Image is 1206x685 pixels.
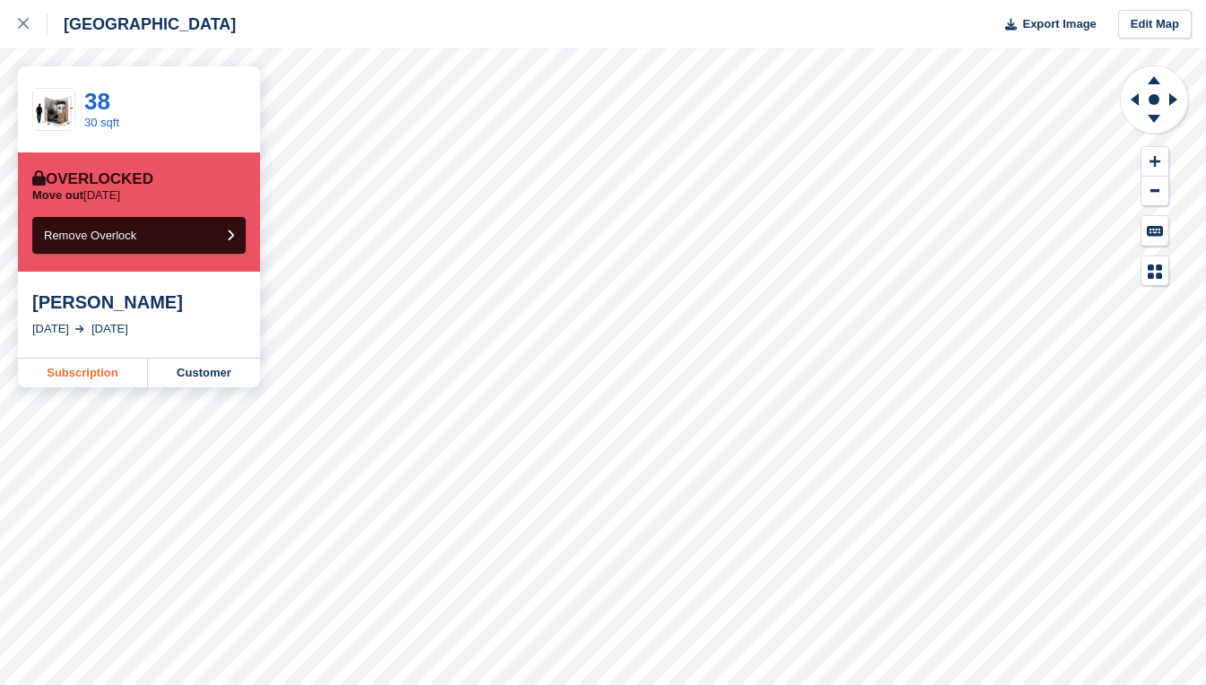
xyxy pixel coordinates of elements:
button: Export Image [994,10,1097,39]
span: Remove Overlock [44,229,136,242]
button: Zoom In [1141,147,1168,177]
span: Move out [32,188,83,202]
button: Remove Overlock [32,217,246,254]
div: [PERSON_NAME] [32,291,246,313]
div: [GEOGRAPHIC_DATA] [48,13,236,35]
a: Customer [148,359,260,387]
a: 30 sqft [84,116,119,129]
div: [DATE] [91,320,128,338]
span: Export Image [1022,15,1096,33]
img: arrow-right-light-icn-cde0832a797a2874e46488d9cf13f60e5c3a73dbe684e267c42b8395dfbc2abf.svg [75,325,84,333]
a: Edit Map [1118,10,1192,39]
p: [DATE] [32,188,120,203]
button: Zoom Out [1141,177,1168,206]
button: Keyboard Shortcuts [1141,216,1168,246]
button: Map Legend [1141,256,1168,286]
div: Overlocked [32,170,153,188]
img: 30%20sqft.jpeg [33,89,74,130]
div: [DATE] [32,320,69,338]
a: 38 [84,88,110,115]
a: Subscription [18,359,148,387]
